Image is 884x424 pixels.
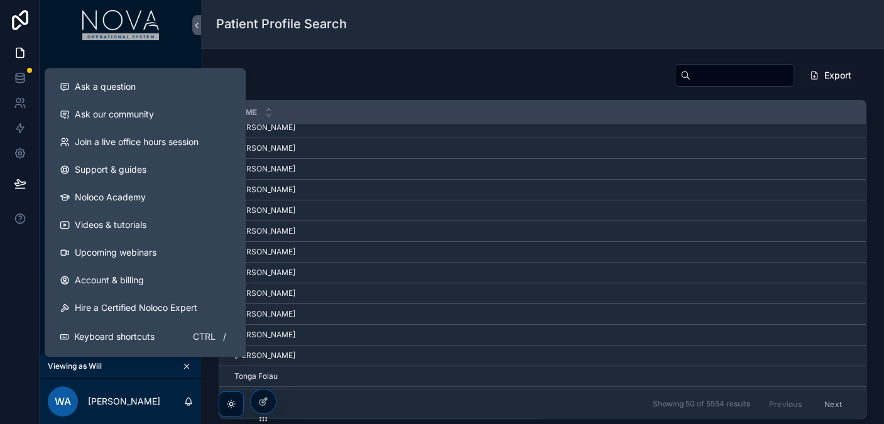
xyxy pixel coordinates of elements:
span: Noloco Academy [75,191,146,204]
span: Tonga Folau [234,371,278,381]
span: Keyboard shortcuts [74,330,155,343]
a: [PERSON_NAME] [234,205,851,215]
a: [PERSON_NAME] [234,164,851,174]
p: [PERSON_NAME] [88,395,160,408]
span: [PERSON_NAME] [234,205,295,215]
div: scrollable content [40,50,201,322]
span: Videos & tutorials [75,219,146,231]
span: / [219,332,229,342]
a: [PERSON_NAME] [234,288,851,298]
span: Ctrl [192,329,217,344]
span: [PERSON_NAME] [234,330,295,340]
a: Account & billing [50,266,241,294]
span: [PERSON_NAME] [234,247,295,257]
button: Hire a Certified Noloco Expert [50,294,241,322]
a: [PERSON_NAME] [234,122,851,133]
span: [PERSON_NAME] [234,351,295,361]
a: [PERSON_NAME] [234,247,851,257]
span: [PERSON_NAME] [234,185,295,195]
span: [PERSON_NAME] [234,164,295,174]
a: Tonga Folau [234,371,851,381]
span: [PERSON_NAME] [234,226,295,236]
a: Noloco Academy [50,183,241,211]
a: Join a live office hours session [50,128,241,156]
a: [PERSON_NAME] [234,185,851,195]
span: [PERSON_NAME] [234,268,295,278]
span: Viewing as Will [48,361,102,371]
span: [PERSON_NAME] [234,122,295,133]
a: Ask our community [50,101,241,128]
a: Support & guides [50,156,241,183]
a: [PERSON_NAME] [234,330,851,340]
button: Export [799,64,861,87]
span: Upcoming webinars [75,246,156,259]
a: [PERSON_NAME] [234,226,851,236]
span: [PERSON_NAME] [234,309,295,319]
a: [PERSON_NAME] [234,351,851,361]
a: Videos & tutorials [50,211,241,239]
img: App logo [82,10,160,40]
span: Ask a question [75,80,136,93]
a: [PERSON_NAME] [234,143,851,153]
span: Ask our community [75,108,154,121]
button: Next [816,394,851,413]
h1: Patient Profile Search [216,15,347,33]
span: Support & guides [75,163,146,176]
a: Upcoming webinars [50,239,241,266]
button: Keyboard shortcutsCtrl/ [50,322,241,352]
span: Join a live office hours session [75,136,199,148]
span: Showing 50 of 5554 results [652,399,750,409]
button: Ask a question [50,73,241,101]
span: [PERSON_NAME] [234,143,295,153]
span: [PERSON_NAME] [234,288,295,298]
a: [PERSON_NAME] [234,268,851,278]
span: Account & billing [75,274,144,286]
span: WA [55,394,71,409]
a: [PERSON_NAME] [234,309,851,319]
span: Hire a Certified Noloco Expert [75,302,197,314]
